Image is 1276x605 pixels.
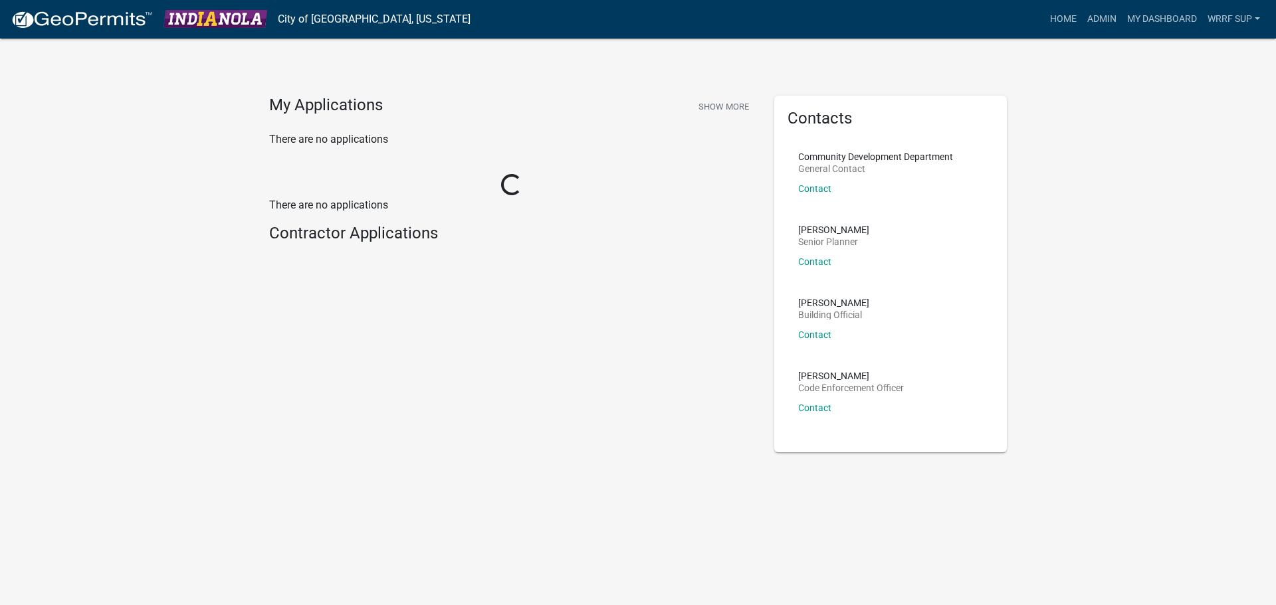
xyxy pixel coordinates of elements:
[1045,7,1082,32] a: Home
[1122,7,1202,32] a: My Dashboard
[798,371,904,381] p: [PERSON_NAME]
[269,197,754,213] p: There are no applications
[1202,7,1265,32] a: WRRF Sup
[798,152,953,161] p: Community Development Department
[798,225,869,234] p: [PERSON_NAME]
[798,298,869,307] p: [PERSON_NAME]
[798,164,953,173] p: General Contact
[798,329,831,340] a: Contact
[798,237,869,246] p: Senior Planner
[798,310,869,319] p: Building Official
[693,96,754,118] button: Show More
[798,402,831,413] a: Contact
[163,10,267,28] img: City of Indianola, Iowa
[798,256,831,267] a: Contact
[798,383,904,392] p: Code Enforcement Officer
[269,96,383,116] h4: My Applications
[788,109,994,128] h5: Contacts
[269,224,754,243] h4: Contractor Applications
[798,183,831,194] a: Contact
[269,224,754,248] wm-workflow-list-section: Contractor Applications
[269,131,754,147] p: There are no applications
[1082,7,1122,32] a: Admin
[278,8,471,31] a: City of [GEOGRAPHIC_DATA], [US_STATE]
